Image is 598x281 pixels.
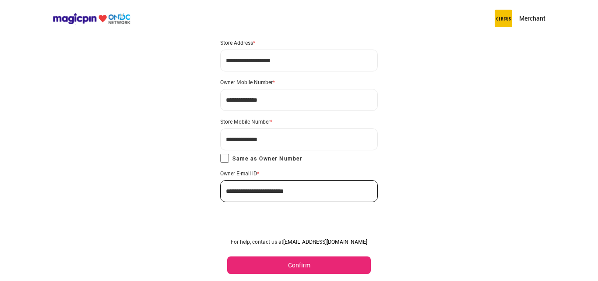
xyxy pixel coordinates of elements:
[495,10,512,27] img: circus.b677b59b.png
[519,14,545,23] p: Merchant
[283,238,367,245] a: [EMAIL_ADDRESS][DOMAIN_NAME]
[53,13,130,25] img: ondc-logo-new-small.8a59708e.svg
[227,256,371,274] button: Confirm
[220,154,229,163] input: Same as Owner Number
[220,154,302,163] label: Same as Owner Number
[220,170,378,177] div: Owner E-mail ID
[220,118,378,125] div: Store Mobile Number
[220,39,378,46] div: Store Address
[220,78,378,85] div: Owner Mobile Number
[227,238,371,245] div: For help, contact us at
